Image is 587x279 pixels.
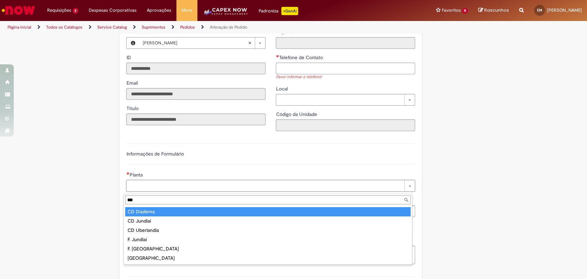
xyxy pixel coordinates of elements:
div: CD Uberlandia [125,226,411,235]
div: F. Jundiaí [125,235,411,244]
div: CD Diadema [125,207,411,216]
div: CD Jundiai [125,216,411,226]
ul: Planta [124,206,412,264]
div: [GEOGRAPHIC_DATA] [125,254,411,263]
div: F. [GEOGRAPHIC_DATA] [125,244,411,254]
